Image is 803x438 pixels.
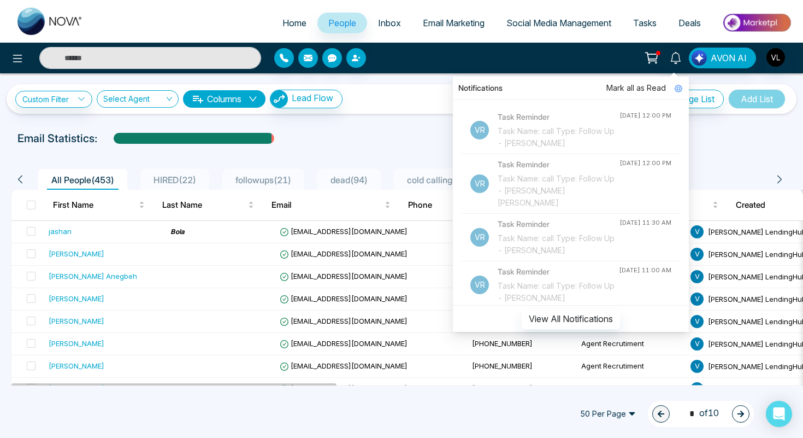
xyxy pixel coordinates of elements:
span: [PHONE_NUMBER] [472,361,533,370]
img: User Avatar [766,48,785,67]
span: Email Marketing [423,17,485,28]
p: Vr [470,174,489,193]
span: V [690,225,704,238]
img: Nova CRM Logo [17,8,83,35]
span: [EMAIL_ADDRESS][DOMAIN_NAME] [280,317,408,325]
button: View All Notifications [522,308,620,329]
img: Lead Flow [692,50,707,66]
div: [DATE] 11:00 AM [619,266,671,275]
span: 50 Per Page [572,405,643,423]
span: Deals [678,17,701,28]
span: Lead Flow [292,92,333,103]
span: V [690,382,704,395]
span: All People ( 453 ) [47,174,119,185]
span: [EMAIL_ADDRESS][DOMAIN_NAME] [280,384,408,393]
span: [EMAIL_ADDRESS][DOMAIN_NAME] [280,272,408,281]
img: Lead Flow [270,90,288,108]
span: V [690,270,704,283]
span: V [690,293,704,306]
div: Open Intercom Messenger [766,401,792,427]
h4: Task Reminder [498,218,619,230]
div: [PERSON_NAME] [49,316,104,326]
h4: Task Reminder [498,111,619,123]
span: V [690,248,704,261]
div: [PERSON_NAME] [49,338,104,349]
span: [EMAIL_ADDRESS][DOMAIN_NAME] [280,361,408,370]
p: Vr [470,121,489,139]
span: 𝘽𝙤𝙡𝙖 [170,227,185,236]
span: Phone [408,198,492,212]
button: Lead Flow [270,90,343,108]
a: Social Media Management [495,13,622,33]
button: AVON AI [689,48,756,68]
span: Inbox [378,17,401,28]
button: Manage List [657,90,724,108]
td: Agent Recrutiment [577,378,686,400]
div: [PERSON_NAME] Anegbeh [49,271,137,282]
span: [EMAIL_ADDRESS][DOMAIN_NAME] [280,294,408,303]
div: [DATE] 12:00 PM [619,159,671,168]
span: cold calling ( 62 ) [403,174,474,185]
div: [PERSON_NAME] [49,293,104,304]
div: Task Name: call Type: Follow Up - [PERSON_NAME] [498,232,619,256]
a: Inbox [367,13,412,33]
span: [PHONE_NUMBER] [472,339,533,348]
th: First Name [44,190,153,220]
div: Task Name: call Type: Follow Up - [PERSON_NAME] [498,280,619,304]
th: Phone [399,190,509,220]
span: First Name [53,198,137,212]
a: View All Notifications [522,313,620,323]
img: Market-place.gif [717,10,796,35]
span: AVON AI [711,51,747,65]
th: Email [263,190,399,220]
h4: Task Reminder [498,266,619,278]
span: HIRED ( 22 ) [149,174,200,185]
span: [EMAIL_ADDRESS][DOMAIN_NAME] [280,339,408,348]
span: dead ( 94 ) [326,174,372,185]
div: [PERSON_NAME] [49,248,104,259]
h4: Task Reminder [498,159,619,171]
td: Agent Recrutiment [577,355,686,378]
div: Task Name: call Type: Follow Up - [PERSON_NAME] [498,125,619,149]
span: Mark all as Read [606,82,666,94]
p: Vr [470,276,489,294]
span: V [690,360,704,373]
a: People [317,13,367,33]
div: Task Name: call Type: Follow Up - [PERSON_NAME] [PERSON_NAME] [498,173,619,209]
span: Social Media Management [506,17,611,28]
div: jashan [49,226,72,237]
a: Email Marketing [412,13,495,33]
div: [DATE] 12:00 PM [619,111,671,120]
span: V [690,337,704,351]
a: Deals [668,13,712,33]
td: Agent Recrutiment [577,333,686,355]
div: Notifications [453,77,689,100]
div: [DATE] 11:30 AM [619,218,671,227]
span: [EMAIL_ADDRESS][DOMAIN_NAME] [280,227,408,236]
span: Email [271,198,382,212]
a: Lead FlowLead Flow [265,90,343,108]
span: followups ( 21 ) [231,174,296,185]
a: Tasks [622,13,668,33]
div: [PERSON_NAME] [49,360,104,371]
span: People [328,17,356,28]
a: Home [271,13,317,33]
span: [EMAIL_ADDRESS][DOMAIN_NAME] [280,249,408,258]
p: Vr [470,228,489,247]
p: Email Statistics: [17,130,97,147]
span: down [249,95,257,103]
span: of 10 [683,406,719,421]
span: Home [282,17,306,28]
th: Last Name [153,190,263,220]
span: [PHONE_NUMBER] [472,384,533,393]
button: Columnsdown [183,90,265,108]
a: Custom Filter [15,91,92,108]
span: V [690,315,704,328]
span: Last Name [162,198,246,212]
span: Tasks [633,17,657,28]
